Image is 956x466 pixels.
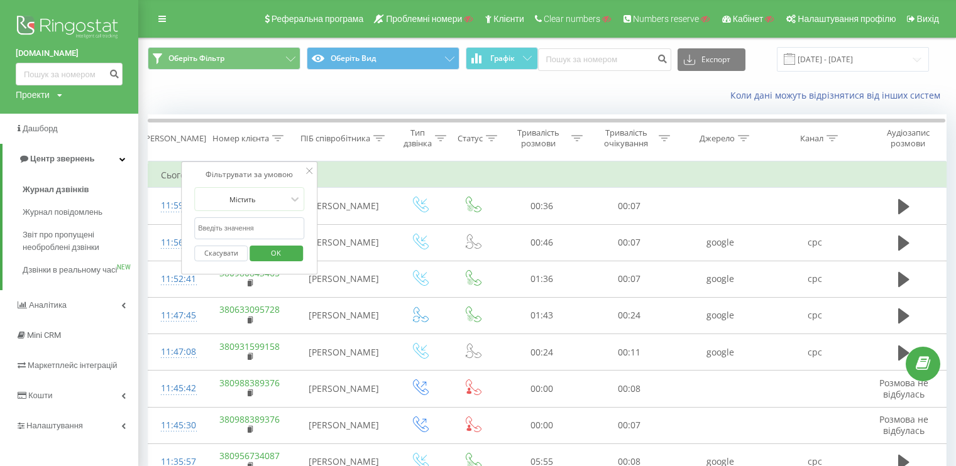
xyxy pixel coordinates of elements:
[295,297,393,333] td: [PERSON_NAME]
[490,54,515,63] span: Графік
[493,14,524,24] span: Клієнти
[633,14,699,24] span: Numbers reserve
[295,188,393,224] td: [PERSON_NAME]
[874,127,943,149] div: Аудіозапис розмови
[767,297,862,333] td: cpc
[143,133,206,144] div: [PERSON_NAME]
[295,334,393,371] td: [PERSON_NAME]
[498,297,585,333] td: 01:43
[194,168,305,181] div: Фільтрувати за умовою
[3,144,138,174] a: Центр звернень
[219,450,280,462] a: 380956734087
[250,246,303,261] button: OK
[673,261,767,297] td: google
[23,178,138,201] a: Журнал дзвінків
[585,224,673,261] td: 00:07
[194,217,305,239] input: Введіть значення
[295,261,393,297] td: [PERSON_NAME]
[295,224,393,261] td: [PERSON_NAME]
[219,303,280,315] a: 380633095728
[466,47,538,70] button: Графік
[800,133,823,144] div: Канал
[673,297,767,333] td: google
[767,334,862,371] td: cpc
[27,330,61,340] span: Mini CRM
[386,14,462,24] span: Проблемні номери
[26,421,83,430] span: Налаштування
[194,246,248,261] button: Скасувати
[23,259,138,281] a: Дзвінки в реальному часіNEW
[168,53,224,63] span: Оберіть Фільтр
[879,377,928,400] span: Розмова не відбулась
[161,376,192,401] div: 11:45:42
[544,14,600,24] span: Clear numbers
[700,133,735,144] div: Джерело
[23,206,102,219] span: Журнал повідомлень
[673,224,767,261] td: google
[585,297,673,333] td: 00:24
[30,154,94,163] span: Центр звернень
[295,407,393,443] td: [PERSON_NAME]
[585,371,673,407] td: 00:08
[23,201,138,224] a: Журнал повідомлень
[307,47,459,70] button: Оберіть Вид
[585,188,673,224] td: 00:07
[730,89,947,101] a: Коли дані можуть відрізнятися вiд інших систем
[148,163,947,188] td: Сьогодні
[498,334,585,371] td: 00:24
[300,133,370,144] div: ПІБ співробітника
[23,183,89,196] span: Журнал дзвінків
[28,391,52,400] span: Кошти
[597,127,656,149] div: Тривалість очікування
[917,14,939,24] span: Вихід
[673,334,767,371] td: google
[879,413,928,436] span: Розмова не відбулась
[733,14,764,24] span: Кабінет
[509,127,568,149] div: Тривалість розмови
[148,47,300,70] button: Оберіть Фільтр
[498,371,585,407] td: 00:00
[798,14,896,24] span: Налаштування профілю
[16,63,123,85] input: Пошук за номером
[498,261,585,297] td: 01:36
[23,229,132,254] span: Звіт про пропущені необроблені дзвінки
[498,224,585,261] td: 00:46
[161,413,192,438] div: 11:45:30
[498,407,585,443] td: 00:00
[23,224,138,259] a: Звіт про пропущені необроблені дзвінки
[161,303,192,328] div: 11:47:45
[212,133,269,144] div: Номер клієнта
[585,407,673,443] td: 00:07
[585,261,673,297] td: 00:07
[678,48,745,71] button: Експорт
[23,124,58,133] span: Дашборд
[219,377,280,389] a: 380988389376
[295,371,393,407] td: [PERSON_NAME]
[161,340,192,364] div: 11:47:08
[161,193,192,218] div: 11:59:12
[767,224,862,261] td: cpc
[16,89,50,101] div: Проекти
[28,360,118,370] span: Маркетплейс інтеграцій
[16,47,123,60] a: [DOMAIN_NAME]
[404,127,432,149] div: Тип дзвінка
[161,230,192,255] div: 11:56:51
[538,48,671,71] input: Пошук за номером
[272,14,364,24] span: Реферальна програма
[161,267,192,291] div: 11:52:41
[16,13,123,44] img: Ringostat logo
[767,261,862,297] td: cpc
[219,413,280,425] a: 380988389376
[219,340,280,352] a: 380931599158
[585,334,673,371] td: 00:11
[23,264,117,276] span: Дзвінки в реальному часі
[258,243,294,263] span: OK
[458,133,483,144] div: Статус
[29,300,67,310] span: Аналiтика
[498,188,585,224] td: 00:36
